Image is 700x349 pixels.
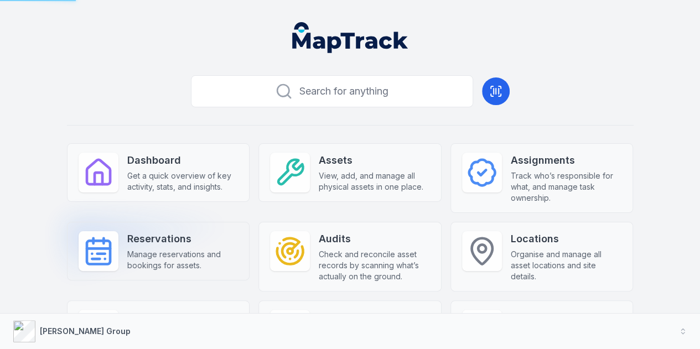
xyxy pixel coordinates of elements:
[319,310,430,325] strong: Forms
[511,153,622,168] strong: Assignments
[450,143,634,213] a: AssignmentsTrack who’s responsible for what, and manage task ownership.
[450,222,634,291] a: LocationsOrganise and manage all asset locations and site details.
[511,249,622,282] span: Organise and manage all asset locations and site details.
[127,249,238,271] span: Manage reservations and bookings for assets.
[127,153,238,168] strong: Dashboard
[299,84,388,99] span: Search for anything
[67,143,250,202] a: DashboardGet a quick overview of key activity, stats, and insights.
[40,326,131,336] strong: [PERSON_NAME] Group
[127,310,238,325] strong: People
[511,170,622,204] span: Track who’s responsible for what, and manage task ownership.
[319,153,430,168] strong: Assets
[511,310,622,325] strong: Reports
[67,222,250,280] a: ReservationsManage reservations and bookings for assets.
[127,170,238,192] span: Get a quick overview of key activity, stats, and insights.
[319,170,430,192] span: View, add, and manage all physical assets in one place.
[127,231,238,247] strong: Reservations
[319,249,430,282] span: Check and reconcile asset records by scanning what’s actually on the ground.
[258,222,442,291] a: AuditsCheck and reconcile asset records by scanning what’s actually on the ground.
[274,22,426,53] nav: Global
[511,231,622,247] strong: Locations
[258,143,442,202] a: AssetsView, add, and manage all physical assets in one place.
[319,231,430,247] strong: Audits
[191,75,473,107] button: Search for anything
